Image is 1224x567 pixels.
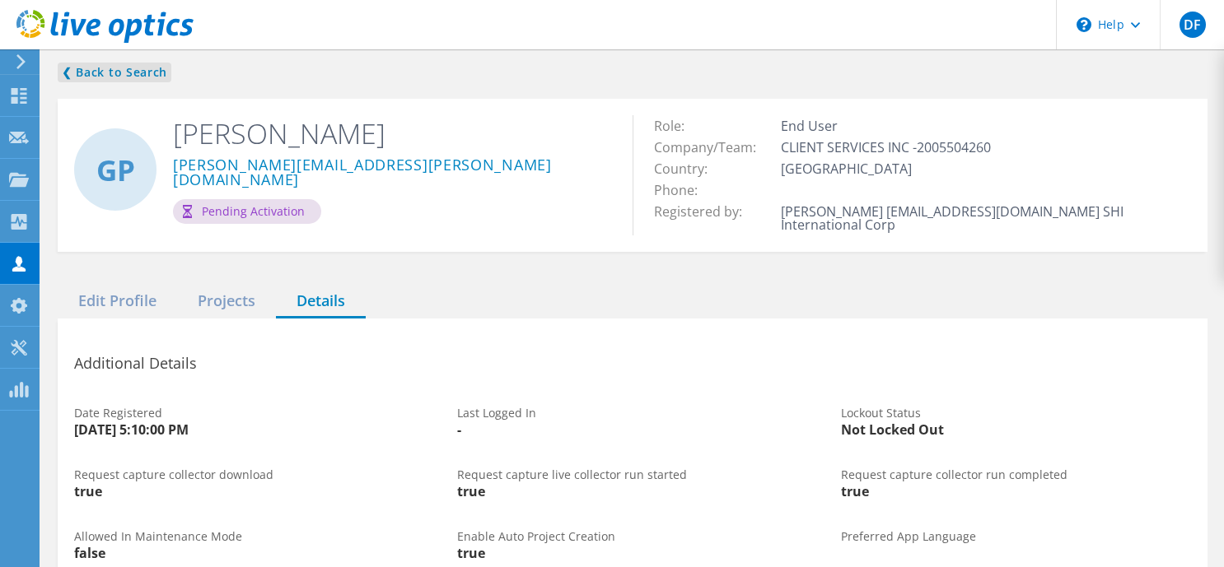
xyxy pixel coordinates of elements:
[777,115,1191,137] td: End User
[457,423,807,436] div: -
[177,285,276,318] div: Projects
[457,528,615,544] span: Enable Auto Project Creation
[777,158,1191,179] td: [GEOGRAPHIC_DATA]
[654,160,724,178] span: Country:
[276,285,366,318] div: Details
[16,35,194,46] a: Live Optics Dashboard
[58,285,177,318] div: Edit Profile
[74,405,162,421] span: Date Registered
[457,405,536,421] span: Last Logged In
[173,115,608,151] h2: [PERSON_NAME]
[96,156,135,184] span: GP
[781,138,1007,156] span: CLIENT SERVICES INC -2005504260
[457,546,807,560] div: true
[173,157,608,189] a: [PERSON_NAME][EMAIL_ADDRESS][PERSON_NAME][DOMAIN_NAME]
[841,405,921,421] span: Lockout Status
[1077,17,1091,32] svg: \n
[777,201,1191,235] td: [PERSON_NAME] [EMAIL_ADDRESS][DOMAIN_NAME] SHI International Corp
[1184,18,1201,31] span: DF
[457,485,807,498] div: true
[74,528,242,544] span: Allowed In Maintenance Mode
[74,485,424,498] div: true
[74,467,273,482] span: Request capture collector download
[74,546,424,560] div: false
[841,485,1191,498] div: true
[173,199,321,224] div: Pending Activation
[654,117,701,135] span: Role:
[457,467,687,482] span: Request capture live collector run started
[58,63,171,82] a: Back to search
[74,351,1191,374] h3: Additional Details
[841,467,1067,482] span: Request capture collector run completed
[841,528,976,544] span: Preferred App Language
[654,202,759,221] span: Registered by:
[841,423,1191,436] div: Not Locked Out
[74,423,424,436] div: [DATE] 5:10:00 PM
[654,138,773,156] span: Company/Team:
[654,181,714,199] span: Phone:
